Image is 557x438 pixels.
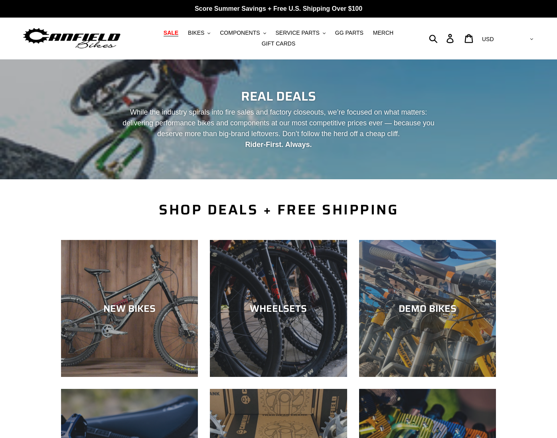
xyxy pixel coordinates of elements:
p: While the industry spirals into fire sales and factory closeouts, we’re focused on what matters: ... [115,107,442,150]
div: NEW BIKES [61,303,198,314]
div: DEMO BIKES [359,303,496,314]
span: COMPONENTS [220,30,260,36]
button: SERVICE PARTS [271,28,329,38]
strong: Rider-First. Always. [245,141,312,149]
span: GG PARTS [335,30,363,36]
a: MERCH [369,28,397,38]
h2: SHOP DEALS + FREE SHIPPING [61,201,496,218]
div: WHEELSETS [210,303,347,314]
a: WHEELSETS [210,240,347,377]
span: SALE [164,30,178,36]
button: BIKES [184,28,214,38]
a: SALE [160,28,182,38]
span: MERCH [373,30,393,36]
a: GG PARTS [331,28,367,38]
span: GIFT CARDS [262,40,296,47]
span: SERVICE PARTS [275,30,319,36]
button: COMPONENTS [216,28,270,38]
a: DEMO BIKES [359,240,496,377]
img: Canfield Bikes [22,26,122,51]
a: GIFT CARDS [258,38,300,49]
h2: REAL DEALS [61,89,496,104]
span: BIKES [188,30,204,36]
a: NEW BIKES [61,240,198,377]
